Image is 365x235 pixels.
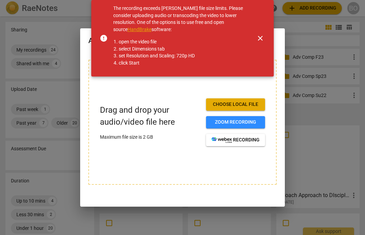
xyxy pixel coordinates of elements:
[119,38,238,45] li: open the video file
[256,34,264,42] span: close
[119,45,238,53] li: select Dimensions tab
[206,134,265,146] button: recording
[206,116,265,128] button: Zoom recording
[252,30,268,46] button: Close
[100,134,201,141] p: Maximum file size is 2 GB
[211,101,260,108] span: Choose local file
[119,52,238,59] li: set Resolution and Scaling: 720p HD
[211,119,260,126] span: Zoom recording
[88,37,277,45] h2: Add recording
[100,104,201,128] p: Drag and drop your audio/video file here
[206,98,265,111] button: Choose local file
[113,5,244,72] div: The recording exceeds [PERSON_NAME] file size limits. Please consider uploading audio or transcod...
[119,59,238,67] li: click Start
[128,27,151,32] a: HandBrake
[211,137,260,143] span: recording
[100,34,108,42] span: error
